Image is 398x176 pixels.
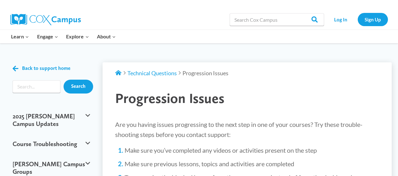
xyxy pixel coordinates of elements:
span: About [97,32,116,41]
a: Back to support home [13,64,70,73]
input: Search Cox Campus [230,13,324,26]
span: Progression Issues [115,90,224,106]
span: Learn [11,32,29,41]
img: Cox Campus [10,14,81,25]
li: Make sure previous lessons, topics and activities are completed [125,159,379,168]
nav: Primary Navigation [7,30,120,43]
li: Make sure you’ve completed any videos or activities present on the step [125,146,379,155]
input: Search input [13,80,60,93]
span: Engage [37,32,58,41]
span: Back to support home [22,65,70,71]
input: Search [64,80,93,94]
a: Support Home [115,70,121,77]
form: Search form [13,80,60,93]
a: Technical Questions [127,70,177,77]
p: Are you having issues progressing to the next step in one of your courses? Try these trouble-shoo... [115,119,379,139]
a: Log In [327,13,355,26]
nav: Secondary Navigation [327,13,388,26]
button: Course Troubleshooting [9,134,93,154]
button: 2025 [PERSON_NAME] Campus Updates [9,106,93,134]
span: Explore [66,32,89,41]
a: Sign Up [358,13,388,26]
span: Progression Issues [182,70,228,77]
